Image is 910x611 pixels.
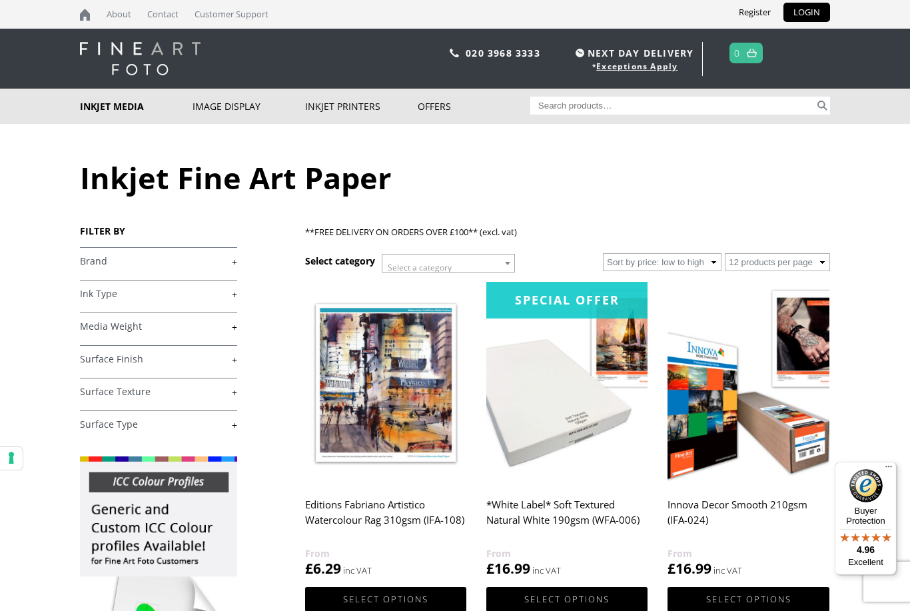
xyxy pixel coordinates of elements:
h4: Surface Texture [80,378,237,404]
a: + [80,418,237,431]
a: Exceptions Apply [596,61,678,72]
a: + [80,353,237,366]
a: Innova Decor Smooth 210gsm (IFA-024) £16.99 [668,282,829,578]
h3: Select category [305,255,375,267]
img: basket.svg [747,49,757,57]
a: LOGIN [783,3,830,22]
p: Buyer Protection [835,506,897,526]
bdi: 6.29 [305,559,341,578]
p: **FREE DELIVERY ON ORDERS OVER £100** (excl. vat) [305,225,830,240]
img: Innova Decor Smooth 210gsm (IFA-024) [668,282,829,484]
h2: Innova Decor Smooth 210gsm (IFA-024) [668,492,829,546]
span: £ [486,559,494,578]
a: Register [729,3,781,22]
h4: Ink Type [80,280,237,306]
a: Special Offer*White Label* Soft Textured Natural White 190gsm (WFA-006) £16.99 [486,282,648,578]
select: Shop order [603,253,721,271]
button: Menu [881,462,897,478]
h4: Media Weight [80,312,237,339]
bdi: 16.99 [668,559,711,578]
h1: Inkjet Fine Art Paper [80,157,830,198]
h4: Surface Type [80,410,237,437]
span: £ [305,559,313,578]
a: Image Display [193,89,305,124]
h3: FILTER BY [80,225,237,237]
h4: Surface Finish [80,345,237,372]
h4: Brand [80,247,237,274]
a: 020 3968 3333 [466,47,540,59]
span: Select a category [388,262,452,273]
a: Inkjet Media [80,89,193,124]
a: + [80,288,237,301]
a: + [80,255,237,268]
a: Editions Fabriano Artistico Watercolour Rag 310gsm (IFA-108) £6.29 [305,282,466,578]
a: Inkjet Printers [305,89,418,124]
img: Trusted Shops Trustmark [849,469,883,502]
a: 0 [734,43,740,63]
p: Excellent [835,557,897,568]
img: time.svg [576,49,584,57]
img: *White Label* Soft Textured Natural White 190gsm (WFA-006) [486,282,648,484]
h2: Editions Fabriano Artistico Watercolour Rag 310gsm (IFA-108) [305,492,466,546]
div: Special Offer [486,282,648,318]
h2: *White Label* Soft Textured Natural White 190gsm (WFA-006) [486,492,648,546]
span: £ [668,559,676,578]
input: Search products… [530,97,815,115]
a: + [80,386,237,398]
a: Offers [418,89,530,124]
img: Editions Fabriano Artistico Watercolour Rag 310gsm (IFA-108) [305,282,466,484]
span: 4.96 [857,544,875,555]
a: + [80,320,237,333]
button: Trusted Shops TrustmarkBuyer Protection4.96Excellent [835,462,897,575]
span: NEXT DAY DELIVERY [572,45,693,61]
img: phone.svg [450,49,459,57]
bdi: 16.99 [486,559,530,578]
button: Search [815,97,830,115]
img: logo-white.svg [80,42,201,75]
